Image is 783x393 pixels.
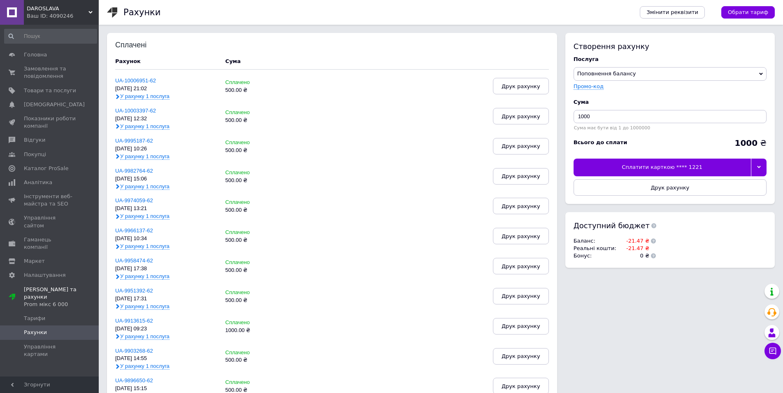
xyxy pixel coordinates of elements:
[115,288,153,294] a: UA-9951392-62
[115,296,217,302] div: [DATE] 17:31
[24,151,46,158] span: Покупці
[574,245,618,252] td: Реальні кошти :
[502,143,540,149] span: Друк рахунку
[574,83,604,89] label: Промо-код
[502,293,540,299] span: Друк рахунку
[225,267,295,274] div: 500.00 ₴
[24,257,45,265] span: Маркет
[493,168,549,185] button: Друк рахунку
[577,70,636,77] span: Поповнення балансу
[115,146,217,152] div: [DATE] 10:26
[225,80,295,86] div: Сплачено
[120,183,170,190] span: У рахунку 1 послуга
[493,78,549,94] button: Друк рахунку
[115,386,217,392] div: [DATE] 15:15
[502,113,540,119] span: Друк рахунку
[574,252,618,260] td: Бонус :
[115,86,217,92] div: [DATE] 21:02
[225,87,295,94] div: 500.00 ₴
[493,348,549,365] button: Друк рахунку
[24,51,47,58] span: Головна
[115,257,153,264] a: UA-9958474-62
[493,228,549,244] button: Друк рахунку
[120,303,170,310] span: У рахунку 1 послуга
[24,193,76,208] span: Інструменти веб-майстра та SEO
[24,271,66,279] span: Налаштування
[24,65,76,80] span: Замовлення та повідомлення
[115,236,217,242] div: [DATE] 10:34
[24,87,76,94] span: Товари та послуги
[225,320,295,326] div: Сплачено
[24,343,76,358] span: Управління картами
[24,165,68,172] span: Каталог ProSale
[225,199,295,206] div: Сплачено
[502,203,540,209] span: Друк рахунку
[225,327,295,334] div: 1000.00 ₴
[502,383,540,389] span: Друк рахунку
[502,83,540,89] span: Друк рахунку
[27,12,99,20] div: Ваш ID: 4090246
[502,173,540,179] span: Друк рахунку
[493,198,549,214] button: Друк рахунку
[120,93,170,100] span: У рахунку 1 послуга
[27,5,88,12] span: DAROSLAVA
[120,273,170,280] span: У рахунку 1 послуга
[225,237,295,243] div: 500.00 ₴
[115,197,153,204] a: UA-9974059-62
[225,140,295,146] div: Сплачено
[24,315,45,322] span: Тарифи
[24,301,99,308] div: Prom мікс 6 000
[115,227,153,234] a: UA-9966137-62
[225,350,295,356] div: Сплачено
[502,233,540,239] span: Друк рахунку
[574,41,767,51] div: Створення рахунку
[115,318,153,324] a: UA-9913615-62
[24,179,52,186] span: Аналітика
[24,115,76,130] span: Показники роботи компанії
[4,29,97,44] input: Пошук
[120,363,170,370] span: У рахунку 1 послуга
[115,348,153,354] a: UA-9903268-62
[225,229,295,236] div: Сплачено
[574,98,767,106] div: Cума
[120,213,170,220] span: У рахунку 1 послуга
[225,117,295,124] div: 500.00 ₴
[115,168,153,174] a: UA-9982764-62
[225,357,295,363] div: 500.00 ₴
[225,170,295,176] div: Сплачено
[734,139,767,147] div: ₴
[618,245,649,252] td: -21.47 ₴
[493,258,549,274] button: Друк рахунку
[115,176,217,182] div: [DATE] 15:06
[24,286,99,309] span: [PERSON_NAME] та рахунки
[646,9,698,16] span: Змінити реквізити
[225,207,295,213] div: 500.00 ₴
[115,58,217,65] div: Рахунок
[115,77,156,84] a: UA-10006951-62
[120,333,170,340] span: У рахунку 1 послуга
[115,108,156,114] a: UA-10003397-62
[225,260,295,266] div: Сплачено
[225,147,295,154] div: 500.00 ₴
[115,206,217,212] div: [DATE] 13:21
[574,220,650,231] span: Доступний бюджет
[24,136,45,144] span: Відгуки
[115,41,169,49] div: Сплачені
[225,110,295,116] div: Сплачено
[728,9,768,16] span: Обрати тариф
[651,185,689,191] span: Друк рахунку
[493,108,549,124] button: Друк рахунку
[115,326,217,332] div: [DATE] 09:23
[764,343,781,359] button: Чат з покупцем
[493,318,549,335] button: Друк рахунку
[115,138,153,144] a: UA-9995187-62
[120,243,170,250] span: У рахунку 1 послуга
[502,263,540,269] span: Друк рахунку
[225,290,295,296] div: Сплачено
[493,138,549,154] button: Друк рахунку
[115,266,217,272] div: [DATE] 17:38
[24,214,76,229] span: Управління сайтом
[574,125,767,131] div: Сума має бути від 1 до 1000000
[493,288,549,304] button: Друк рахунку
[574,237,618,245] td: Баланс :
